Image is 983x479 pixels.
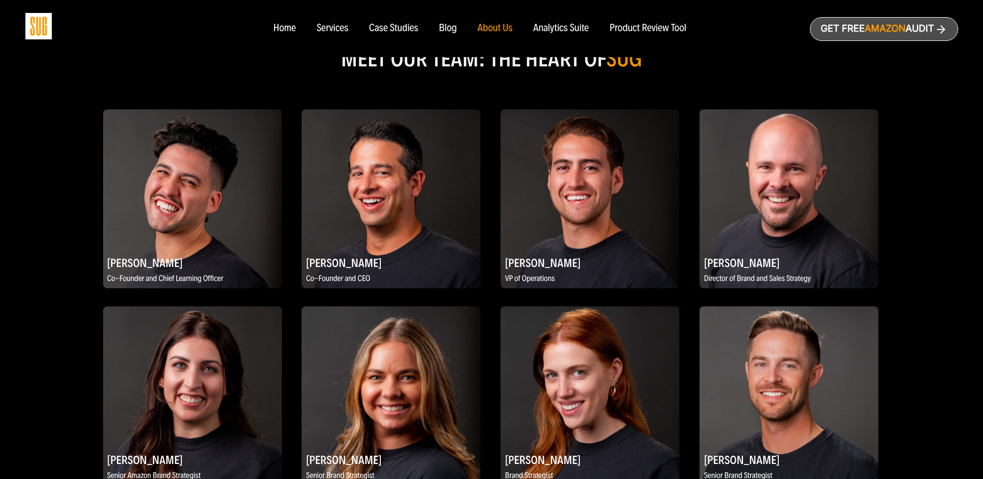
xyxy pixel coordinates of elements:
a: Get freeAmazonAudit [810,17,958,41]
h2: [PERSON_NAME] [700,449,878,470]
span: SUG [606,46,642,72]
a: About Us [478,23,513,34]
img: Evan Kesner, Co-Founder and CEO [302,109,480,288]
h2: [PERSON_NAME] [103,252,282,273]
a: Analytics Suite [533,23,589,34]
a: Home [273,23,295,34]
img: Marco Tejada, VP of Operations [501,109,679,288]
img: Daniel Tejada, Co-Founder and Chief Learning Officer [103,109,282,288]
span: Amazon [864,23,905,34]
p: Co-Founder and Chief Learning Officer [103,273,282,286]
a: Services [317,23,348,34]
h2: [PERSON_NAME] [103,449,282,470]
img: Brett Vetter, Director of Brand and Sales Strategy [700,109,878,288]
h2: [PERSON_NAME] [302,449,480,470]
h2: [PERSON_NAME] [302,252,480,273]
a: Blog [439,23,457,34]
h2: [PERSON_NAME] [700,252,878,273]
p: Co-Founder and CEO [302,273,480,286]
h2: [PERSON_NAME] [501,449,679,470]
a: Case Studies [369,23,418,34]
p: Director of Brand and Sales Strategy [700,273,878,286]
p: VP of Operations [501,273,679,286]
a: Product Review Tool [609,23,686,34]
img: Sug [25,13,52,39]
h2: [PERSON_NAME] [501,252,679,273]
